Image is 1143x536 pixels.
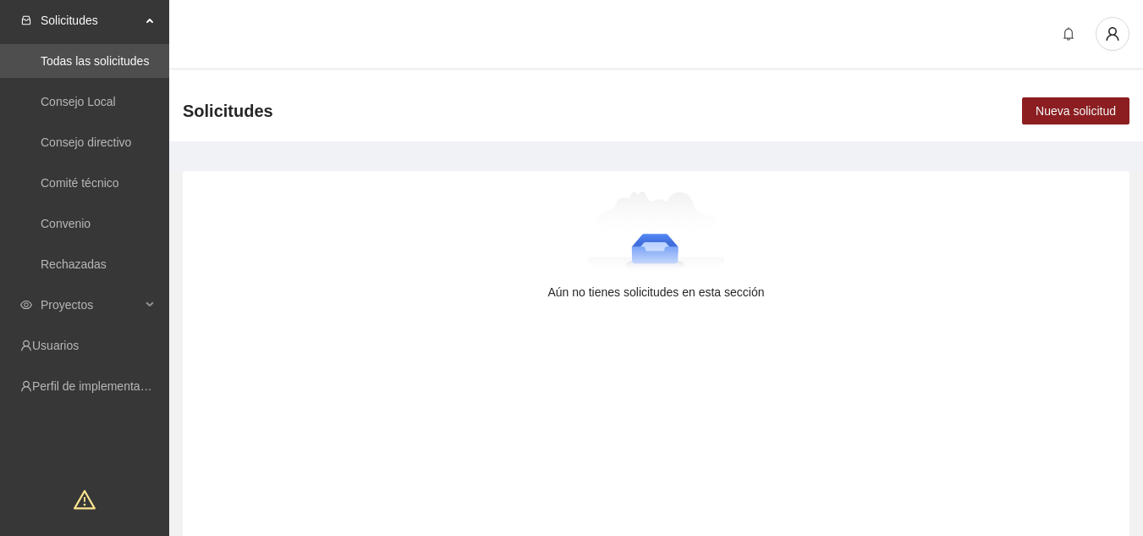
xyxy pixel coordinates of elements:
span: eye [20,299,32,311]
a: Perfil de implementadora [32,379,164,393]
span: warning [74,489,96,511]
span: bell [1056,27,1081,41]
a: Consejo directivo [41,135,131,149]
button: user [1096,17,1129,51]
a: Todas las solicitudes [41,54,149,68]
a: Rechazadas [41,257,107,271]
a: Usuarios [32,339,79,352]
img: Aún no tienes solicitudes en esta sección [587,191,725,276]
span: user [1096,26,1129,41]
button: bell [1055,20,1082,47]
div: Aún no tienes solicitudes en esta sección [210,283,1102,301]
span: Proyectos [41,288,140,322]
a: Comité técnico [41,176,119,190]
span: Nueva solicitud [1036,102,1116,120]
span: Solicitudes [183,97,273,124]
a: Consejo Local [41,95,116,108]
span: inbox [20,14,32,26]
button: Nueva solicitud [1022,97,1129,124]
span: Solicitudes [41,3,140,37]
a: Convenio [41,217,91,230]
